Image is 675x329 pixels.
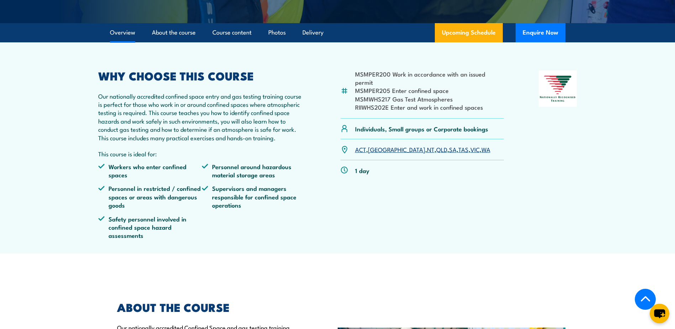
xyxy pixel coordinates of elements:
li: MSMPER205 Enter confined space [355,86,504,94]
li: Workers who enter confined spaces [98,162,202,179]
a: QLD [436,145,447,153]
a: WA [481,145,490,153]
p: This course is ideal for: [98,150,306,158]
p: , , , , , , , [355,145,490,153]
a: ACT [355,145,366,153]
a: About the course [152,23,196,42]
button: chat-button [650,304,669,323]
a: Overview [110,23,135,42]
p: 1 day [355,166,369,174]
button: Enquire Now [516,23,565,42]
a: VIC [470,145,480,153]
li: Supervisors and managers responsible for confined space operations [202,184,306,209]
p: Our nationally accredited confined space entry and gas testing training course is perfect for tho... [98,92,306,142]
a: Course content [212,23,252,42]
a: Delivery [302,23,323,42]
a: Upcoming Schedule [435,23,503,42]
a: NT [427,145,434,153]
li: Personnel around hazardous material storage areas [202,162,306,179]
li: Safety personnel involved in confined space hazard assessments [98,215,202,240]
li: Personnel in restricted / confined spaces or areas with dangerous goods [98,184,202,209]
h2: WHY CHOOSE THIS COURSE [98,70,306,80]
a: TAS [458,145,469,153]
li: MSMPER200 Work in accordance with an issued permit [355,70,504,87]
a: [GEOGRAPHIC_DATA] [368,145,425,153]
a: Photos [268,23,286,42]
li: RIIWHS202E Enter and work in confined spaces [355,103,504,111]
a: SA [449,145,457,153]
li: MSMWHS217 Gas Test Atmospheres [355,95,504,103]
img: Nationally Recognised Training logo. [539,70,577,107]
p: Individuals, Small groups or Corporate bookings [355,125,488,133]
h2: ABOUT THE COURSE [117,302,305,312]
